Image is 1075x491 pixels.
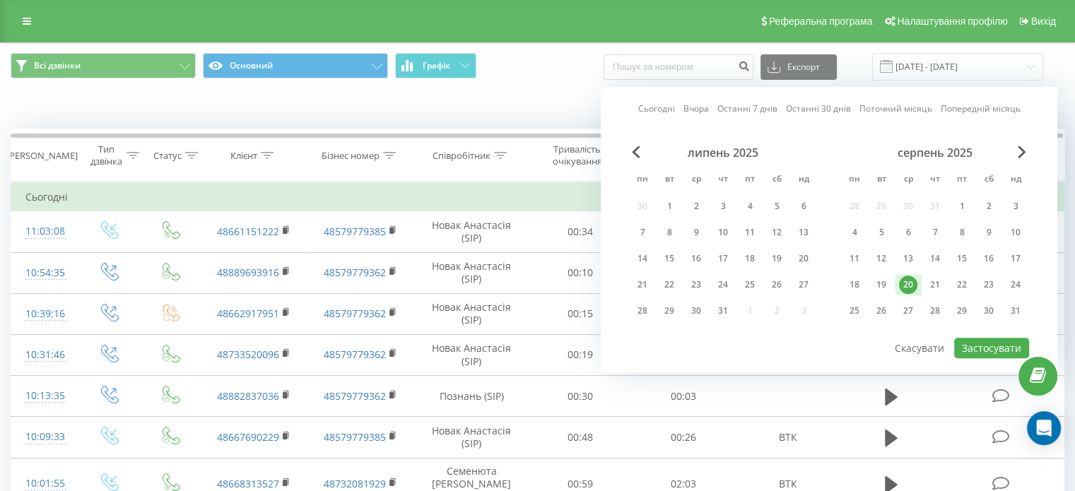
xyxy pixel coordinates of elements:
div: Статус [153,150,182,162]
span: Previous Month [632,146,640,158]
span: Всі дзвінки [34,60,81,71]
div: чт 7 серп 2025 р. [922,222,948,243]
div: 11 [845,249,864,268]
div: Тривалість очікування [542,143,613,167]
a: Сьогодні [638,102,675,116]
td: Познань (SIP) [414,376,529,417]
div: 11:03:08 [25,218,63,245]
div: 17 [1006,249,1025,268]
div: 2 [980,197,998,215]
abbr: середа [898,170,919,191]
div: чт 14 серп 2025 р. [922,248,948,269]
div: 27 [794,276,813,294]
td: 00:48 [529,417,632,458]
div: вт 1 лип 2025 р. [656,196,683,217]
div: пн 7 лип 2025 р. [629,222,656,243]
div: ср 13 серп 2025 р. [895,248,922,269]
div: пн 14 лип 2025 р. [629,248,656,269]
abbr: субота [978,170,999,191]
div: 19 [872,276,891,294]
span: Налаштування профілю [897,16,1007,27]
abbr: середа [686,170,707,191]
div: 14 [926,249,944,268]
div: ср 16 лип 2025 р. [683,248,710,269]
div: 25 [741,276,759,294]
div: сб 30 серп 2025 р. [975,300,1002,321]
td: Новак Анастасія (SIP) [414,252,529,293]
div: Клієнт [230,150,257,162]
div: 21 [633,276,652,294]
div: ср 30 лип 2025 р. [683,300,710,321]
div: ср 9 лип 2025 р. [683,222,710,243]
td: 00:03 [632,376,734,417]
div: 22 [660,276,679,294]
div: сб 23 серп 2025 р. [975,274,1002,295]
div: 12 [768,223,786,242]
div: 22 [953,276,971,294]
div: пт 18 лип 2025 р. [736,248,763,269]
button: Скасувати [887,338,952,358]
abbr: понеділок [632,170,653,191]
div: 19 [768,249,786,268]
div: пн 25 серп 2025 р. [841,300,868,321]
div: сб 16 серп 2025 р. [975,248,1002,269]
button: Графік [395,53,476,78]
div: 4 [845,223,864,242]
div: 8 [660,223,679,242]
div: 10:39:16 [25,300,63,328]
div: вт 12 серп 2025 р. [868,248,895,269]
div: 1 [953,197,971,215]
div: пт 8 серп 2025 р. [948,222,975,243]
a: 48579779362 [324,389,386,403]
div: Бізнес номер [322,150,380,162]
div: 9 [687,223,705,242]
a: 48662917951 [217,307,279,320]
a: Вчора [683,102,709,116]
div: пт 25 лип 2025 р. [736,274,763,295]
div: Open Intercom Messenger [1027,411,1061,445]
div: чт 17 лип 2025 р. [710,248,736,269]
div: 6 [794,197,813,215]
div: 16 [980,249,998,268]
a: 48579779385 [324,225,386,238]
div: 26 [768,276,786,294]
div: нд 27 лип 2025 р. [790,274,817,295]
a: 48882837036 [217,389,279,403]
td: 00:26 [632,417,734,458]
div: вт 19 серп 2025 р. [868,274,895,295]
td: 00:34 [529,211,632,252]
div: 4 [741,197,759,215]
input: Пошук за номером [604,54,753,80]
div: сб 2 серп 2025 р. [975,196,1002,217]
div: вт 26 серп 2025 р. [868,300,895,321]
td: Новак Анастасія (SIP) [414,417,529,458]
a: 48579779362 [324,348,386,361]
div: 28 [926,302,944,320]
div: 18 [741,249,759,268]
div: ср 27 серп 2025 р. [895,300,922,321]
div: 10:31:46 [25,341,63,369]
div: чт 24 лип 2025 р. [710,274,736,295]
td: Сьогодні [11,183,1064,211]
a: Попередній місяць [941,102,1021,116]
div: 30 [980,302,998,320]
div: пн 4 серп 2025 р. [841,222,868,243]
div: нд 24 серп 2025 р. [1002,274,1029,295]
div: пн 11 серп 2025 р. [841,248,868,269]
div: 6 [899,223,917,242]
div: пт 1 серп 2025 р. [948,196,975,217]
div: 27 [899,302,917,320]
a: 48579779385 [324,430,386,444]
div: 11 [741,223,759,242]
a: 48661151222 [217,225,279,238]
div: нд 10 серп 2025 р. [1002,222,1029,243]
div: пн 21 лип 2025 р. [629,274,656,295]
div: пт 22 серп 2025 р. [948,274,975,295]
div: 24 [714,276,732,294]
button: Всі дзвінки [11,53,196,78]
div: ср 6 серп 2025 р. [895,222,922,243]
td: ВТК [734,417,841,458]
div: нд 13 лип 2025 р. [790,222,817,243]
abbr: вівторок [659,170,680,191]
div: 10 [714,223,732,242]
